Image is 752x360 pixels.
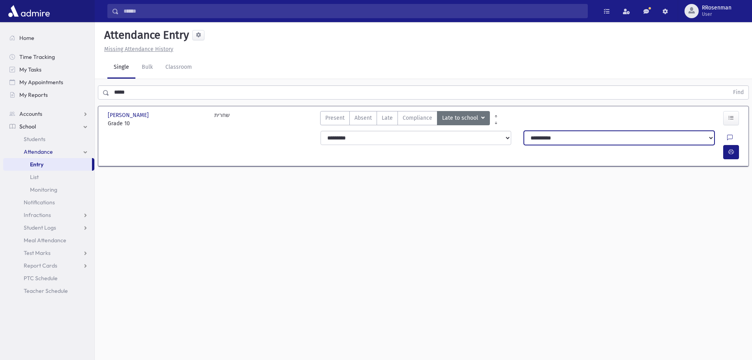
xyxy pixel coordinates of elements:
span: Home [19,34,34,41]
span: RRosenman [702,5,731,11]
span: Present [325,114,345,122]
span: Attendance [24,148,53,155]
a: PTC Schedule [3,272,94,285]
span: Test Marks [24,249,51,256]
span: My Tasks [19,66,41,73]
span: Notifications [24,199,55,206]
span: Students [24,136,45,143]
a: Accounts [3,107,94,120]
span: PTC Schedule [24,275,58,282]
button: Find [728,86,748,99]
a: My Appointments [3,76,94,89]
span: [PERSON_NAME] [108,111,150,119]
a: Home [3,32,94,44]
a: My Reports [3,89,94,101]
a: Attendance [3,145,94,158]
span: Grade 10 [108,119,206,128]
a: Students [3,133,94,145]
span: School [19,123,36,130]
div: שחרית [214,111,230,128]
span: Teacher Schedule [24,287,68,294]
span: Compliance [403,114,432,122]
a: Meal Attendance [3,234,94,247]
span: My Reports [19,91,48,98]
a: Entry [3,158,92,171]
a: Time Tracking [3,51,94,63]
a: Test Marks [3,247,94,259]
span: Monitoring [30,186,57,193]
span: Accounts [19,110,42,117]
img: AdmirePro [6,3,52,19]
span: Entry [30,161,43,168]
a: Student Logs [3,221,94,234]
a: My Tasks [3,63,94,76]
a: School [3,120,94,133]
div: AttTypes [320,111,490,128]
a: Classroom [159,57,198,79]
u: Missing Attendance History [104,46,173,53]
span: Student Logs [24,224,56,231]
a: Teacher Schedule [3,285,94,297]
input: Search [119,4,587,18]
a: Missing Attendance History [101,46,173,53]
a: Report Cards [3,259,94,272]
a: Bulk [135,57,159,79]
span: Infractions [24,211,51,219]
span: My Appointments [19,79,63,86]
span: User [702,11,731,17]
a: Single [107,57,135,79]
a: Monitoring [3,183,94,196]
span: Absent [354,114,372,122]
span: Report Cards [24,262,57,269]
span: Late [382,114,393,122]
span: List [30,173,39,181]
a: Infractions [3,209,94,221]
span: Time Tracking [19,53,55,60]
a: List [3,171,94,183]
span: Meal Attendance [24,237,66,244]
a: Notifications [3,196,94,209]
span: Late to school [442,114,480,123]
button: Late to school [437,111,490,125]
h5: Attendance Entry [101,28,189,42]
